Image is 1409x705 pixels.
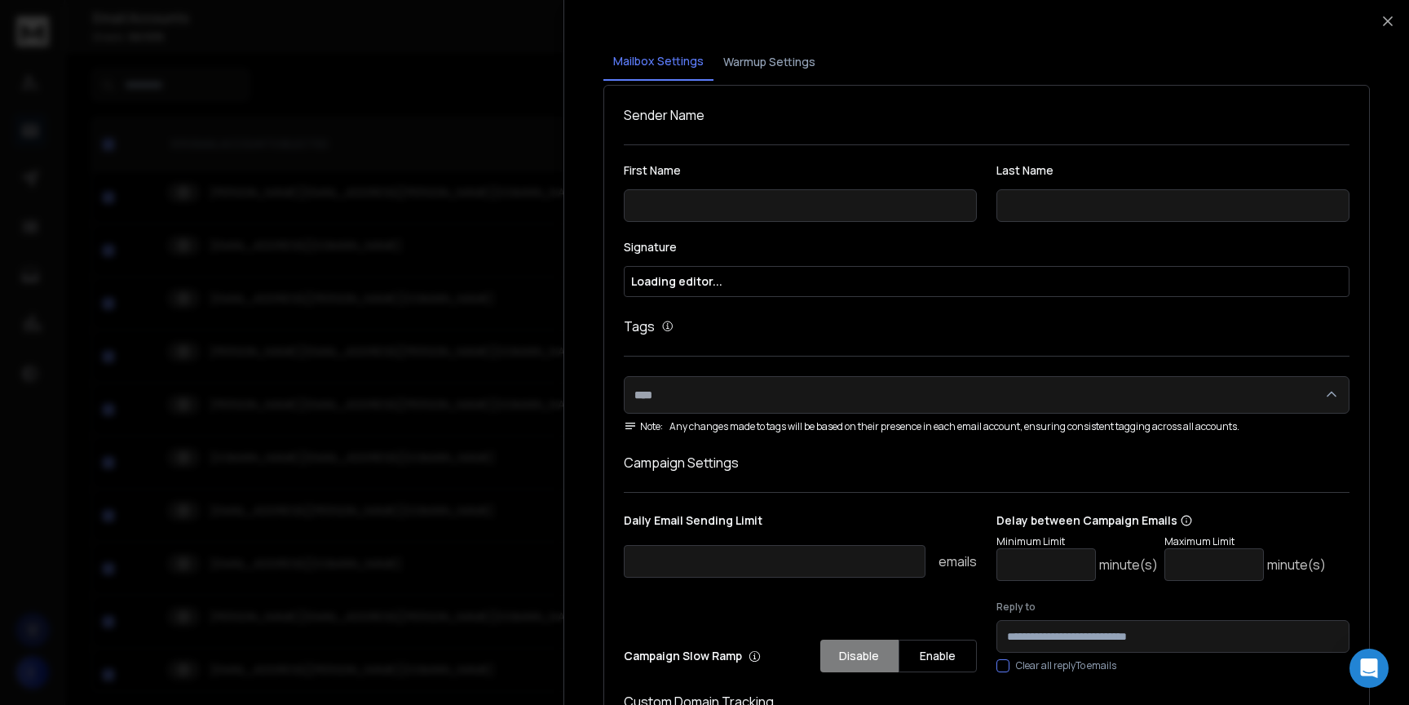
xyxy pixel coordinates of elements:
[624,453,1349,472] h1: Campaign Settings
[1016,659,1116,672] label: Clear all replyTo emails
[624,317,655,336] h1: Tags
[1164,535,1326,548] p: Maximum Limit
[624,242,1349,253] label: Signature
[939,552,977,571] p: emails
[603,43,713,81] button: Mailbox Settings
[1349,649,1389,688] div: Open Intercom Messenger
[1267,555,1326,574] p: minute(s)
[624,165,977,176] label: First Name
[624,105,1349,125] h1: Sender Name
[820,640,899,672] button: Disable
[624,512,977,535] p: Daily Email Sending Limit
[996,535,1158,548] p: Minimum Limit
[713,44,825,80] button: Warmup Settings
[624,420,1349,433] div: Any changes made to tags will be based on their presence in each email account, ensuring consiste...
[996,165,1349,176] label: Last Name
[624,648,761,664] p: Campaign Slow Ramp
[631,273,1342,290] div: Loading editor...
[996,601,1349,614] label: Reply to
[899,640,977,672] button: Enable
[996,512,1326,529] p: Delay between Campaign Emails
[624,420,663,433] span: Note:
[1099,555,1158,574] p: minute(s)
